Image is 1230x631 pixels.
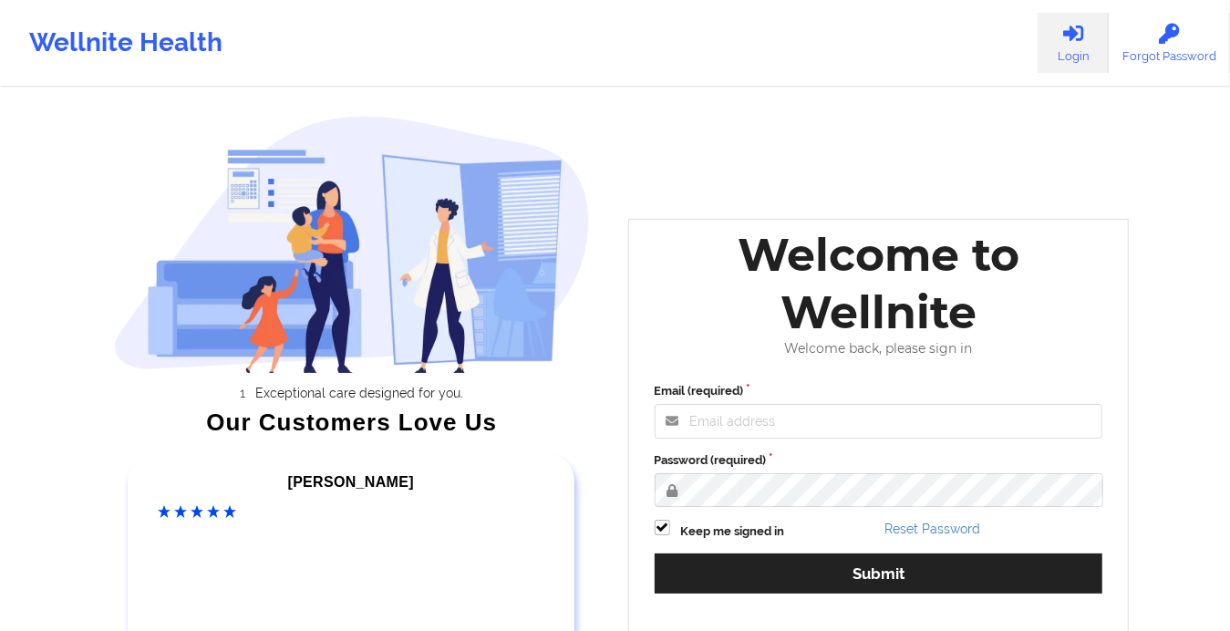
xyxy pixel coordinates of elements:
[655,382,1103,400] label: Email (required)
[655,404,1103,439] input: Email address
[655,553,1103,593] button: Submit
[642,226,1116,341] div: Welcome to Wellnite
[130,386,590,400] li: Exceptional care designed for you.
[1038,13,1109,73] a: Login
[642,341,1116,357] div: Welcome back, please sign in
[114,413,590,431] div: Our Customers Love Us
[1109,13,1230,73] a: Forgot Password
[114,115,590,373] img: wellnite-auth-hero_200.c722682e.png
[884,522,980,536] a: Reset Password
[288,474,414,490] span: [PERSON_NAME]
[655,451,1103,470] label: Password (required)
[681,522,785,541] label: Keep me signed in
